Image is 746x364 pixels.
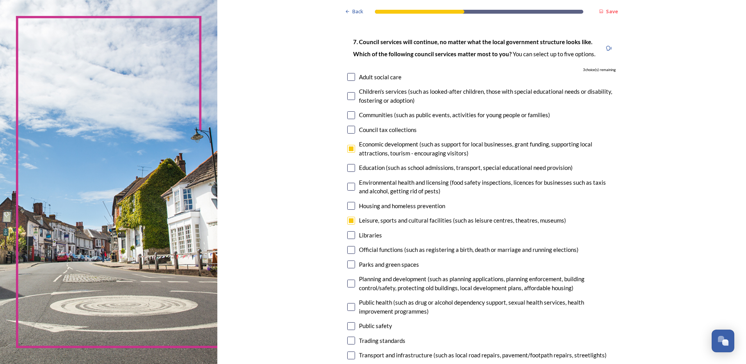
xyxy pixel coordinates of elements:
[353,50,595,58] p: You can select up to five options.
[359,216,566,225] div: Leisure, sports and cultural facilities (such as leisure centres, theatres, museums)
[359,87,616,105] div: Children's services (such as looked-after children, those with special educational needs or disab...
[352,8,363,15] span: Back
[353,38,592,45] strong: 7. Council services will continue, no matter what the local government structure looks like.
[353,50,513,57] strong: Which of the following council services matter most to you?
[359,73,401,82] div: Adult social care
[359,260,419,269] div: Parks and green spaces
[359,125,417,134] div: Council tax collections
[359,163,573,172] div: Education (such as school admissions, transport, special educational need provision)
[359,245,579,254] div: Official functions (such as registering a birth, death or marriage and running elections)
[359,202,445,211] div: Housing and homeless prevention
[359,298,616,316] div: Public health (such as drug or alcohol dependency support, sexual health services, health improve...
[606,8,618,15] strong: Save
[359,178,616,196] div: Environmental health and licensing (food safety inspections, licences for businesses such as taxi...
[359,275,616,292] div: Planning and development (such as planning applications, planning enforcement, building control/s...
[583,67,616,73] span: 3 choice(s) remaining
[712,330,734,352] button: Open Chat
[359,321,392,330] div: Public safety
[359,140,616,157] div: Economic development (such as support for local businesses, grant funding, supporting local attra...
[359,336,405,345] div: Trading standards
[359,231,382,240] div: Libraries
[359,111,550,120] div: Communities (such as public events, activities for young people or families)
[359,351,607,360] div: Transport and infrastructure (such as local road repairs, pavement/footpath repairs, streetlights)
